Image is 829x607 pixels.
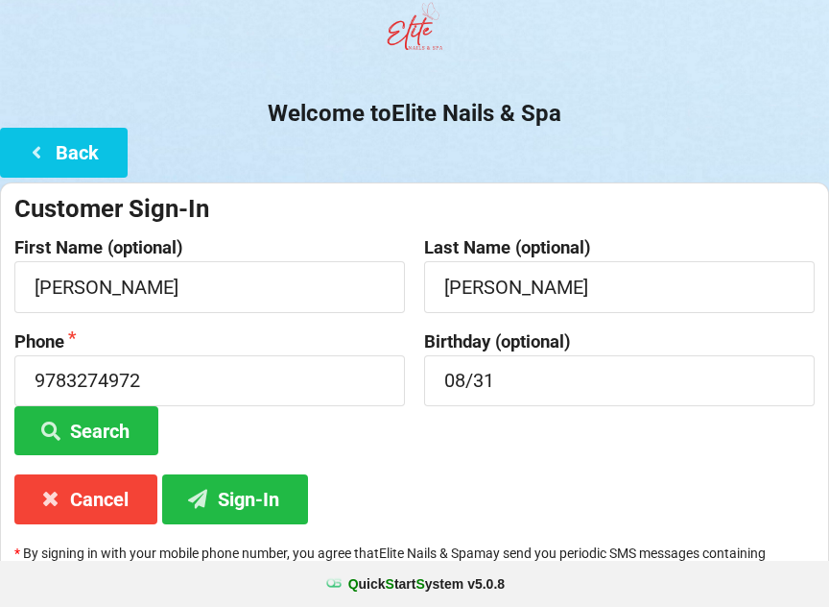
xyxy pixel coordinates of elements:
input: 1234567890 [14,355,405,406]
span: S [386,576,394,592]
b: uick tart ystem v 5.0.8 [348,574,505,594]
img: favicon.ico [324,574,343,594]
span: Q [348,576,359,592]
input: MM/DD [424,355,815,406]
label: Phone [14,332,405,352]
span: S [415,576,424,592]
div: Customer Sign-In [14,193,815,225]
input: First Name [14,261,405,312]
input: Last Name [424,261,815,312]
button: Search [14,406,158,455]
button: Sign-In [162,474,308,523]
label: Last Name (optional) [424,238,815,257]
label: Birthday (optional) [424,332,815,352]
p: By signing in with your mobile phone number, you agree that Elite Nails & Spa may send you period... [14,544,815,582]
label: First Name (optional) [14,238,405,257]
button: Cancel [14,474,157,523]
